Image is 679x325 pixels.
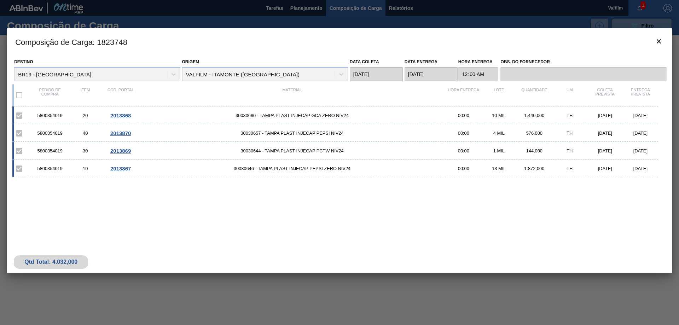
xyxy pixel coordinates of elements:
[446,113,481,118] div: 00:00
[138,130,446,136] span: 30030657 - TAMPA PLAST INJECAP PEPSI NIV24
[138,88,446,103] div: Material
[68,113,103,118] div: 20
[110,112,131,118] span: 2013868
[552,113,587,118] div: TH
[446,88,481,103] div: Hora Entrega
[32,113,68,118] div: 5800354019
[19,259,83,265] div: Qtd Total: 4.032,000
[446,148,481,153] div: 00:00
[103,88,138,103] div: Cód. Portal
[68,130,103,136] div: 40
[587,88,623,103] div: Coleta Prevista
[517,166,552,171] div: 1.872,000
[517,130,552,136] div: 576,000
[68,88,103,103] div: Item
[517,148,552,153] div: 144,000
[68,148,103,153] div: 30
[481,166,517,171] div: 13 MIL
[68,166,103,171] div: 10
[182,59,199,64] label: Origem
[138,166,446,171] span: 30030646 - TAMPA PLAST INJECAP PEPSI ZERO NIV24
[350,59,379,64] label: Data coleta
[110,130,131,136] span: 2013870
[32,148,68,153] div: 5800354019
[623,113,658,118] div: [DATE]
[7,28,672,55] h3: Composição de Carga : 1823748
[623,166,658,171] div: [DATE]
[32,166,68,171] div: 5800354019
[458,57,498,67] label: Hora Entrega
[138,113,446,118] span: 30030680 - TAMPA PLAST INJECAP GCA ZERO NIV24
[405,59,437,64] label: Data entrega
[517,88,552,103] div: Quantidade
[623,148,658,153] div: [DATE]
[110,166,131,172] span: 2013867
[446,130,481,136] div: 00:00
[552,130,587,136] div: TH
[32,88,68,103] div: Pedido de compra
[138,148,446,153] span: 30030644 - TAMPA PLAST INJECAP PCTW NIV24
[587,130,623,136] div: [DATE]
[481,130,517,136] div: 4 MIL
[552,148,587,153] div: TH
[103,112,138,118] div: Ir para o Pedido
[623,130,658,136] div: [DATE]
[587,113,623,118] div: [DATE]
[103,148,138,154] div: Ir para o Pedido
[103,130,138,136] div: Ir para o Pedido
[587,148,623,153] div: [DATE]
[32,130,68,136] div: 5800354019
[552,166,587,171] div: TH
[481,148,517,153] div: 1 MIL
[500,57,666,67] label: Obs. do Fornecedor
[481,113,517,118] div: 10 MIL
[587,166,623,171] div: [DATE]
[446,166,481,171] div: 00:00
[481,88,517,103] div: Lote
[552,88,587,103] div: UM
[350,67,403,81] input: dd/mm/yyyy
[517,113,552,118] div: 1.440,000
[623,88,658,103] div: Entrega Prevista
[14,59,33,64] label: Destino
[405,67,458,81] input: dd/mm/yyyy
[103,166,138,172] div: Ir para o Pedido
[110,148,131,154] span: 2013869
